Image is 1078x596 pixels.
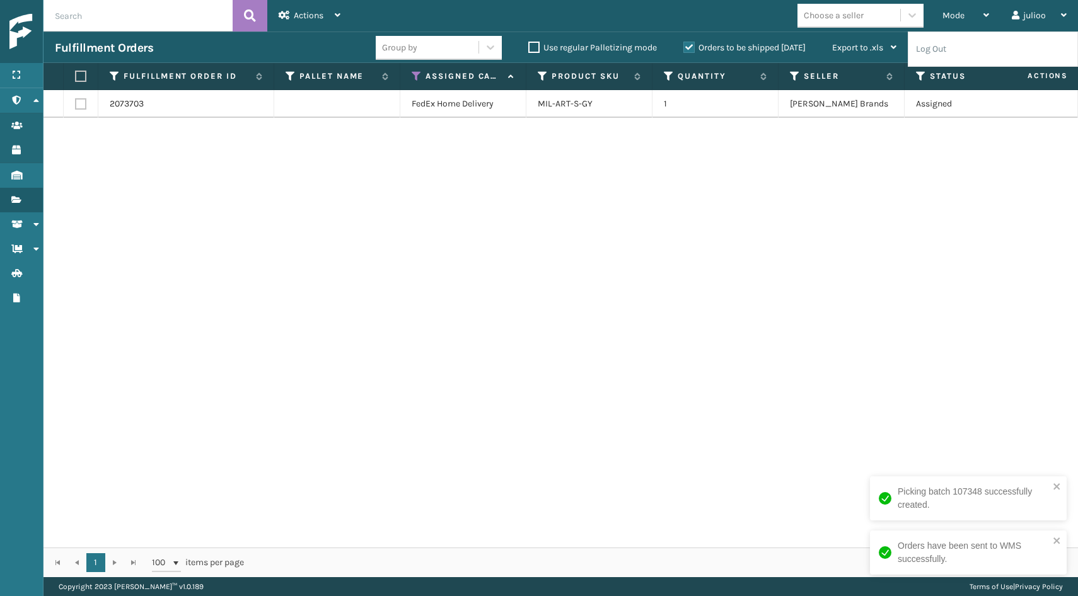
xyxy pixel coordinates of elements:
[9,14,123,50] img: logo
[426,71,502,82] label: Assigned Carrier Service
[262,556,1064,569] div: 1 - 1 of 1 items
[59,577,204,596] p: Copyright 2023 [PERSON_NAME]™ v 1.0.189
[779,90,905,118] td: [PERSON_NAME] Brands
[382,41,417,54] div: Group by
[942,10,965,21] span: Mode
[832,42,883,53] span: Export to .xls
[1053,536,1062,547] button: close
[528,42,657,53] label: Use regular Palletizing mode
[124,71,250,82] label: Fulfillment Order Id
[299,71,376,82] label: Pallet Name
[804,9,864,22] div: Choose a seller
[804,71,880,82] label: Seller
[898,539,1049,566] div: Orders have been sent to WMS successfully.
[86,553,105,572] a: 1
[55,40,153,55] h3: Fulfillment Orders
[538,98,593,109] a: MIL-ART-S-GY
[652,90,779,118] td: 1
[400,90,526,118] td: FedEx Home Delivery
[1053,481,1062,493] button: close
[930,71,1006,82] label: Status
[678,71,754,82] label: Quantity
[898,485,1049,512] div: Picking batch 107348 successfully created.
[905,90,1031,118] td: Assigned
[988,66,1075,86] span: Actions
[152,553,244,572] span: items per page
[552,71,628,82] label: Product SKU
[294,10,323,21] span: Actions
[110,98,144,110] a: 2073703
[683,42,806,53] label: Orders to be shipped [DATE]
[908,32,1077,66] li: Log Out
[152,556,171,569] span: 100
